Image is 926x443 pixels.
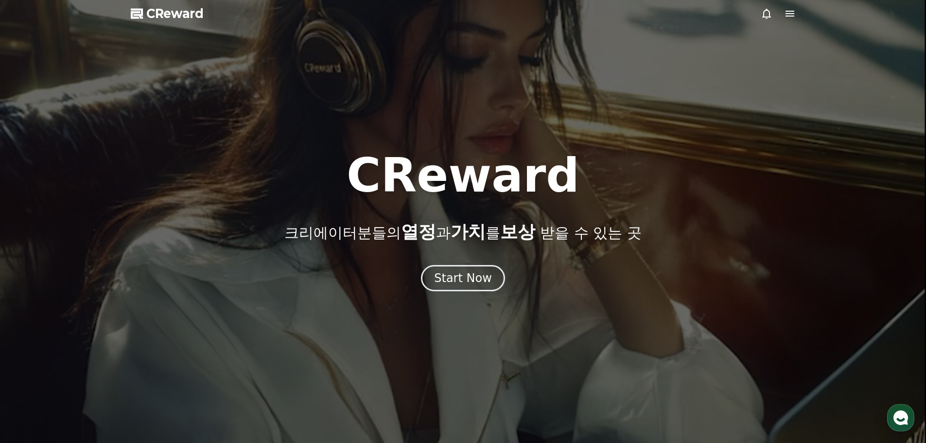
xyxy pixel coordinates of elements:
[401,222,436,242] span: 열정
[146,6,204,21] span: CReward
[284,222,641,242] p: 크리에이터분들의 과 를 받을 수 있는 곳
[421,265,505,291] button: Start Now
[451,222,486,242] span: 가치
[434,270,492,286] div: Start Now
[500,222,535,242] span: 보상
[421,275,505,284] a: Start Now
[131,6,204,21] a: CReward
[347,152,579,199] h1: CReward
